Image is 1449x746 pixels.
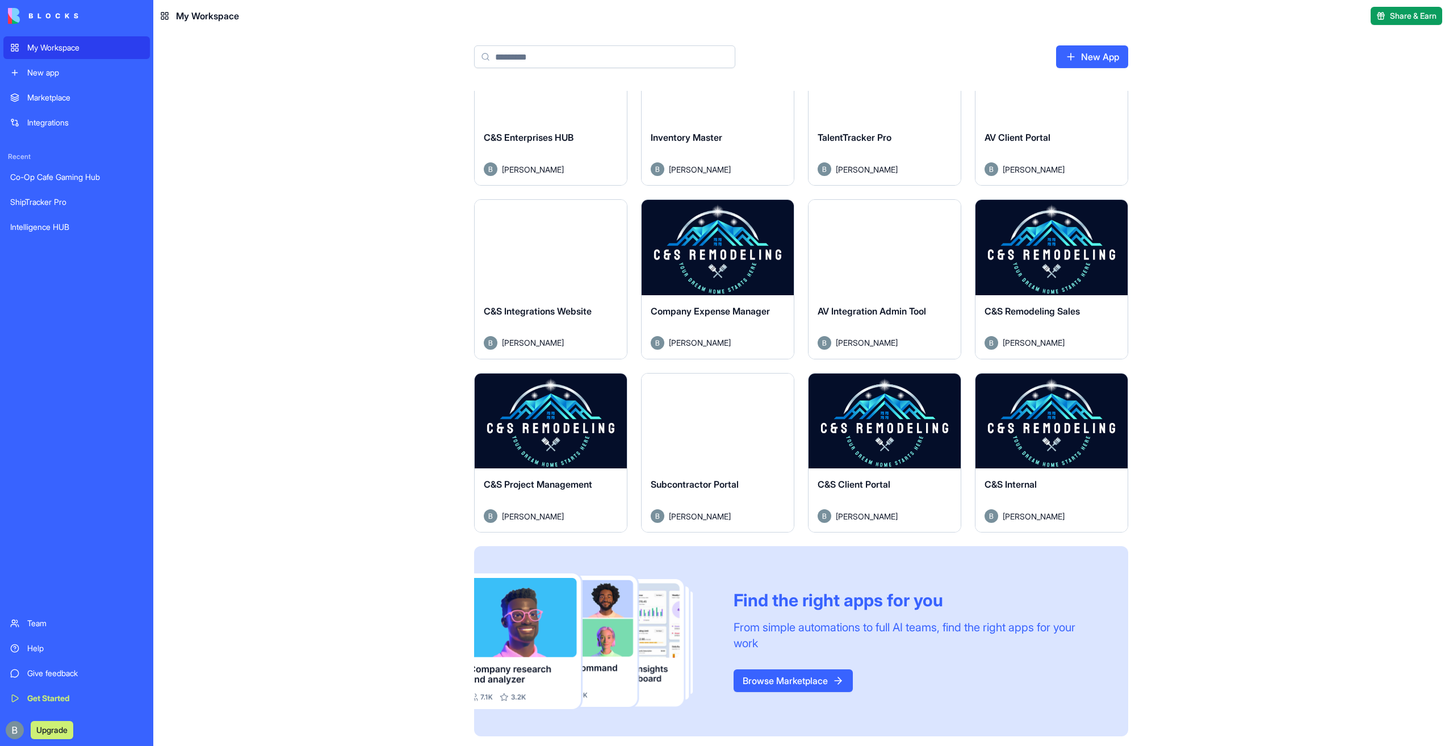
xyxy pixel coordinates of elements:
a: C&S Client PortalAvatar[PERSON_NAME] [808,373,961,533]
img: Avatar [818,336,831,350]
span: [PERSON_NAME] [836,510,898,522]
a: My Workspace [3,36,150,59]
a: AV Client PortalAvatar[PERSON_NAME] [975,26,1128,186]
a: C&S Integrations WebsiteAvatar[PERSON_NAME] [474,199,627,359]
span: AV Integration Admin Tool [818,305,926,317]
span: TalentTracker Pro [818,132,891,143]
img: Avatar [985,336,998,350]
img: Avatar [818,509,831,523]
a: Inventory MasterAvatar[PERSON_NAME] [641,26,794,186]
span: [PERSON_NAME] [502,510,564,522]
button: Share & Earn [1371,7,1442,25]
img: Avatar [651,336,664,350]
span: [PERSON_NAME] [669,164,731,175]
a: Browse Marketplace [734,669,853,692]
a: TalentTracker ProAvatar[PERSON_NAME] [808,26,961,186]
span: [PERSON_NAME] [1003,164,1065,175]
span: Inventory Master [651,132,722,143]
a: Intelligence HUB [3,216,150,238]
img: Avatar [484,336,497,350]
a: C&S Remodeling SalesAvatar[PERSON_NAME] [975,199,1128,359]
div: ShipTracker Pro [10,196,143,208]
a: Company Expense ManagerAvatar[PERSON_NAME] [641,199,794,359]
img: Avatar [651,509,664,523]
a: C&S Project ManagementAvatar[PERSON_NAME] [474,373,627,533]
img: Avatar [985,162,998,176]
span: C&S Remodeling Sales [985,305,1080,317]
img: Frame_181_egmpey.png [474,573,715,709]
div: Help [27,643,143,654]
span: My Workspace [176,9,239,23]
img: Avatar [818,162,831,176]
a: New App [1056,45,1128,68]
a: New app [3,61,150,84]
div: Co-Op Cafe Gaming Hub [10,171,143,183]
div: My Workspace [27,42,143,53]
span: Company Expense Manager [651,305,770,317]
a: Help [3,637,150,660]
a: ShipTracker Pro [3,191,150,213]
div: Team [27,618,143,629]
a: Co-Op Cafe Gaming Hub [3,166,150,188]
div: New app [27,67,143,78]
img: logo [8,8,78,24]
a: C&S InternalAvatar[PERSON_NAME] [975,373,1128,533]
img: Avatar [484,162,497,176]
span: [PERSON_NAME] [502,164,564,175]
span: AV Client Portal [985,132,1050,143]
div: From simple automations to full AI teams, find the right apps for your work [734,619,1101,651]
span: C&S Project Management [484,479,592,490]
img: Avatar [484,509,497,523]
span: Subcontractor Portal [651,479,739,490]
a: Marketplace [3,86,150,109]
span: C&S Client Portal [818,479,890,490]
a: Upgrade [31,724,73,735]
span: [PERSON_NAME] [1003,510,1065,522]
span: [PERSON_NAME] [836,337,898,349]
a: Give feedback [3,662,150,685]
a: C&S Enterprises HUBAvatar[PERSON_NAME] [474,26,627,186]
div: Get Started [27,693,143,704]
span: [PERSON_NAME] [1003,337,1065,349]
span: Recent [3,152,150,161]
a: Get Started [3,687,150,710]
span: [PERSON_NAME] [836,164,898,175]
div: Find the right apps for you [734,590,1101,610]
div: Intelligence HUB [10,221,143,233]
img: Avatar [985,509,998,523]
a: Integrations [3,111,150,134]
span: [PERSON_NAME] [669,510,731,522]
a: Team [3,612,150,635]
img: ACg8ocIug40qN1SCXJiinWdltW7QsPxROn8ZAVDlgOtPD8eQfXIZmw=s96-c [6,721,24,739]
div: Give feedback [27,668,143,679]
a: Subcontractor PortalAvatar[PERSON_NAME] [641,373,794,533]
div: Integrations [27,117,143,128]
a: AV Integration Admin ToolAvatar[PERSON_NAME] [808,199,961,359]
span: C&S Internal [985,479,1037,490]
span: [PERSON_NAME] [502,337,564,349]
button: Upgrade [31,721,73,739]
div: Marketplace [27,92,143,103]
span: C&S Integrations Website [484,305,592,317]
span: C&S Enterprises HUB [484,132,573,143]
span: [PERSON_NAME] [669,337,731,349]
img: Avatar [651,162,664,176]
span: Share & Earn [1390,10,1437,22]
